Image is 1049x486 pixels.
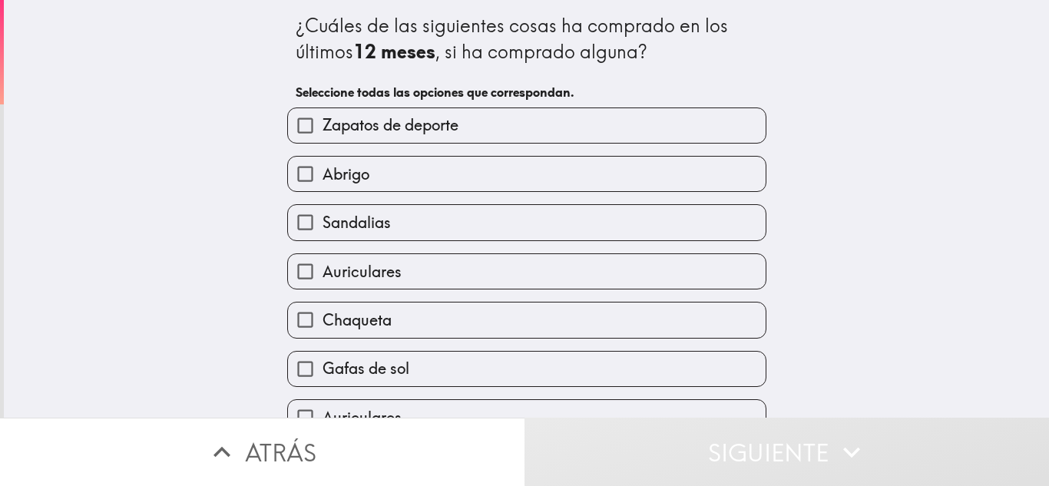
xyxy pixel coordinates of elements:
[288,108,766,143] button: Zapatos de deporte
[288,205,766,240] button: Sandalias
[323,212,391,233] span: Sandalias
[323,261,402,283] span: Auriculares
[288,254,766,289] button: Auriculares
[323,309,392,331] span: Chaqueta
[296,84,758,101] h6: Seleccione todas las opciones que correspondan.
[323,164,369,185] span: Abrigo
[296,13,758,64] div: ¿Cuáles de las siguientes cosas ha comprado en los últimos , si ha comprado alguna?
[323,114,458,136] span: Zapatos de deporte
[288,157,766,191] button: Abrigo
[288,400,766,435] button: Auriculares
[288,352,766,386] button: Gafas de sol
[353,40,435,63] b: 12 meses
[288,303,766,337] button: Chaqueta
[323,407,402,428] span: Auriculares
[524,418,1049,486] button: Siguiente
[323,358,409,379] span: Gafas de sol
